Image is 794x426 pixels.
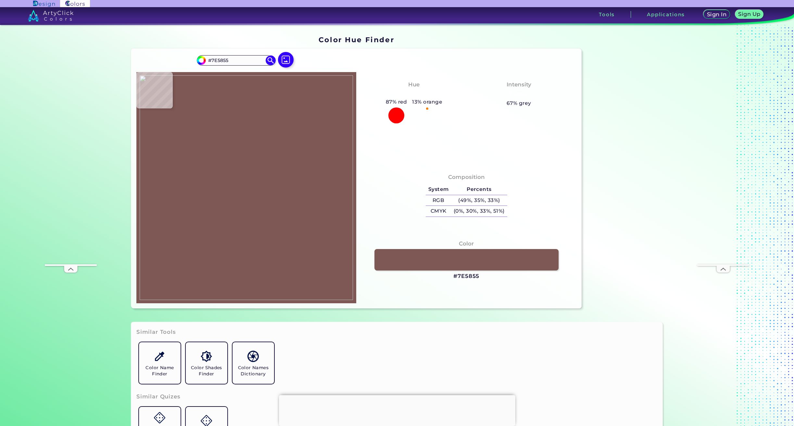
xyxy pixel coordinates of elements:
[383,98,410,106] h5: 87% red
[599,12,615,17] h3: Tools
[647,12,685,17] h3: Applications
[201,351,212,362] img: icon_color_shades.svg
[738,11,760,17] h5: Sign Up
[266,56,275,65] img: icon search
[426,206,451,217] h5: CMYK
[28,10,74,21] img: logo_artyclick_colors_white.svg
[136,328,176,336] h3: Similar Tools
[584,33,665,311] iframe: Advertisement
[136,393,181,401] h3: Similar Quizes
[451,206,507,217] h5: (0%, 30%, 33%, 51%)
[279,395,515,424] iframe: Advertisement
[697,69,749,264] iframe: Advertisement
[451,195,507,206] h5: (49%, 35%, 33%)
[278,52,294,68] img: icon picture
[410,98,445,106] h5: 13% orange
[507,99,531,107] h5: 67% grey
[319,35,394,44] h1: Color Hue Finder
[140,75,353,300] img: 16984300-5629-42c2-a9f6-1c4f717932c4
[507,80,531,89] h4: Intensity
[448,172,485,182] h4: Composition
[408,80,420,89] h4: Hue
[154,351,165,362] img: icon_color_name_finder.svg
[136,340,183,386] a: Color Name Finder
[707,12,726,17] h5: Sign In
[507,90,531,98] h3: Pastel
[735,10,764,19] a: Sign Up
[453,272,479,280] h3: #7E5855
[451,184,507,195] h5: Percents
[230,340,277,386] a: Color Names Dictionary
[247,351,259,362] img: icon_color_names_dictionary.svg
[703,10,730,19] a: Sign In
[459,239,474,248] h4: Color
[142,365,178,377] h5: Color Name Finder
[426,195,451,206] h5: RGB
[206,56,266,65] input: type color..
[393,90,435,98] h3: Orangy Red
[33,1,55,7] img: ArtyClick Design logo
[183,340,230,386] a: Color Shades Finder
[426,184,451,195] h5: System
[45,69,97,264] iframe: Advertisement
[154,412,165,423] img: icon_game.svg
[188,365,225,377] h5: Color Shades Finder
[235,365,271,377] h5: Color Names Dictionary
